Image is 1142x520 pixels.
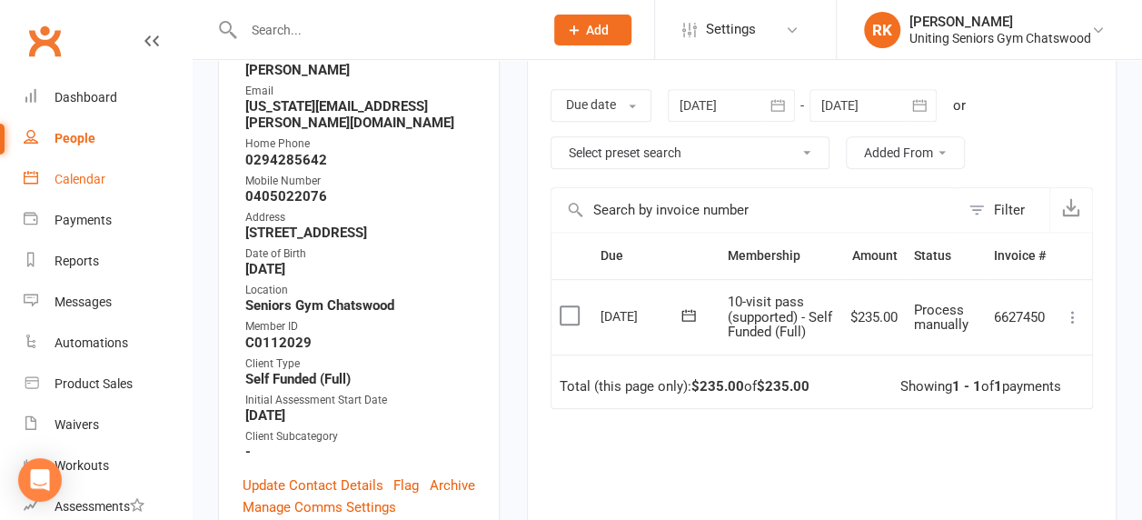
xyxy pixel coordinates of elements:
div: or [953,95,966,116]
div: Email [245,83,475,100]
strong: 1 [994,378,1002,395]
input: Search by invoice number [551,188,959,232]
div: Calendar [55,172,105,186]
div: Automations [55,335,128,350]
strong: 0405022076 [245,188,475,205]
a: Dashboard [24,77,192,118]
div: [PERSON_NAME] [909,14,1091,30]
div: [DATE] [601,302,684,330]
a: Calendar [24,159,192,200]
strong: [DATE] [245,261,475,277]
div: Product Sales [55,376,133,391]
span: 10-visit pass (supported) - Self Funded (Full) [728,294,832,340]
a: Manage Comms Settings [243,496,396,518]
a: Waivers [24,405,192,445]
div: Location [245,282,475,299]
th: Status [906,233,986,279]
div: Showing of payments [900,379,1061,395]
strong: $235.00 [757,378,809,395]
span: Add [586,23,609,37]
button: Add [554,15,631,45]
strong: Self Funded (Full) [245,371,475,387]
div: Waivers [55,417,99,432]
a: Messages [24,282,192,323]
strong: - [245,444,475,460]
div: Dashboard [55,90,117,105]
a: Flag [393,475,419,496]
strong: [US_STATE][EMAIL_ADDRESS][PERSON_NAME][DOMAIN_NAME] [245,98,475,131]
button: Added From [846,136,965,169]
strong: [DATE] [245,407,475,424]
th: Membership [720,233,842,279]
div: Open Intercom Messenger [18,458,62,502]
div: Client Subcategory [245,428,475,445]
div: Home Phone [245,135,475,153]
th: Invoice # [986,233,1054,279]
span: Process manually [914,302,968,334]
th: Due [592,233,720,279]
strong: 1 - 1 [952,378,981,395]
td: $235.00 [842,279,906,355]
div: Messages [55,295,112,309]
strong: $235.00 [691,378,744,395]
div: Client Type [245,355,475,373]
strong: Seniors Gym Chatswood [245,297,475,314]
div: Payments [55,213,112,227]
strong: C0112029 [245,335,475,351]
button: Due date [551,89,651,122]
div: Uniting Seniors Gym Chatswood [909,30,1091,46]
div: Total (this page only): of [560,379,809,395]
div: Date of Birth [245,245,475,263]
button: Filter [959,188,1049,232]
a: Archive [430,475,475,496]
strong: [STREET_ADDRESS] [245,225,475,241]
div: Address [245,209,475,226]
td: 6627450 [986,279,1054,355]
strong: [PERSON_NAME] [245,62,475,78]
input: Search... [238,17,531,43]
div: Workouts [55,458,109,473]
div: Filter [994,199,1025,221]
a: People [24,118,192,159]
div: People [55,131,95,145]
span: Settings [706,9,756,50]
th: Amount [842,233,906,279]
strong: 0294285642 [245,152,475,168]
div: RK [864,12,900,48]
div: Reports [55,254,99,268]
div: Assessments [55,499,144,514]
a: Product Sales [24,364,192,405]
a: Automations [24,323,192,364]
div: Member ID [245,318,475,335]
div: Mobile Number [245,173,475,190]
a: Reports [24,241,192,282]
div: Initial Assessment Start Date [245,392,475,409]
a: Update Contact Details [243,475,383,496]
a: Payments [24,200,192,241]
a: Clubworx [22,18,67,64]
a: Workouts [24,445,192,486]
